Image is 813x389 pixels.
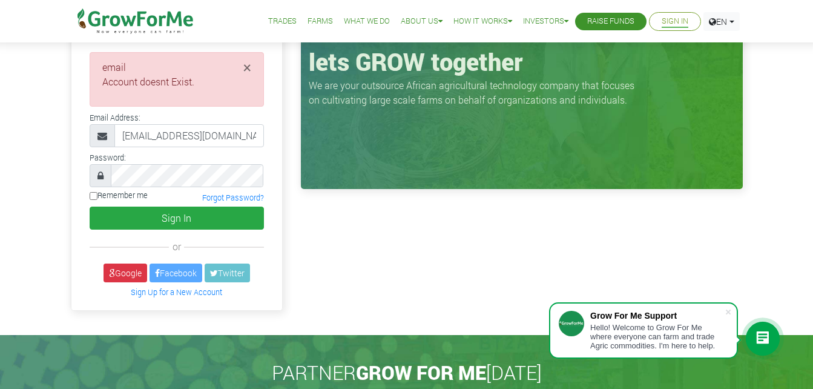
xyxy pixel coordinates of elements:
[523,15,568,28] a: Investors
[401,15,443,28] a: About Us
[76,361,738,384] h2: PARTNER [DATE]
[453,15,512,28] a: How it Works
[587,15,634,28] a: Raise Funds
[590,323,725,350] div: Hello! Welcome to Grow For Me where everyone can farm and trade Agric commodities. I'm here to help.
[102,75,251,89] li: Account doesnt Exist.
[114,124,264,147] input: Email Address
[90,112,140,124] label: Email Address:
[90,207,264,230] button: Sign In
[243,60,251,75] button: Close
[268,15,297,28] a: Trades
[90,152,126,164] label: Password:
[131,287,222,297] a: Sign Up for a New Account
[662,15,688,28] a: Sign In
[356,359,486,385] span: GROW FOR ME
[104,264,147,282] a: Google
[90,192,97,200] input: Remember me
[309,47,735,76] h1: lets GROW together
[309,78,642,107] p: We are your outsource African agricultural technology company that focuses on cultivating large s...
[90,239,264,254] div: or
[344,15,390,28] a: What We Do
[590,311,725,321] div: Grow For Me Support
[243,58,251,77] span: ×
[90,190,148,201] label: Remember me
[703,12,740,31] a: EN
[202,193,264,202] a: Forgot Password?
[308,15,333,28] a: Farms
[102,60,251,89] li: email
